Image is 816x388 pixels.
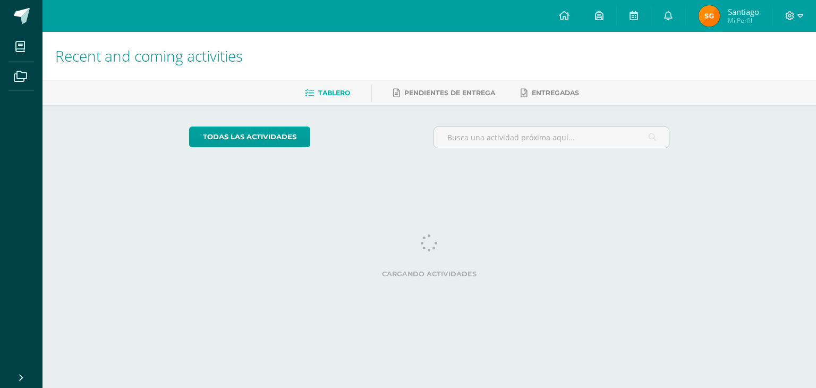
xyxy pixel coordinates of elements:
[728,6,759,17] span: Santiago
[521,85,579,102] a: Entregadas
[728,16,759,25] span: Mi Perfil
[55,46,243,66] span: Recent and coming activities
[318,89,350,97] span: Tablero
[393,85,495,102] a: Pendientes de entrega
[532,89,579,97] span: Entregadas
[434,127,669,148] input: Busca una actividad próxima aquí...
[189,126,310,147] a: todas las Actividades
[404,89,495,97] span: Pendientes de entrega
[189,270,670,278] label: Cargando actividades
[699,5,720,27] img: 171acdde0336b7ec424173dcc9a5cf34.png
[305,85,350,102] a: Tablero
